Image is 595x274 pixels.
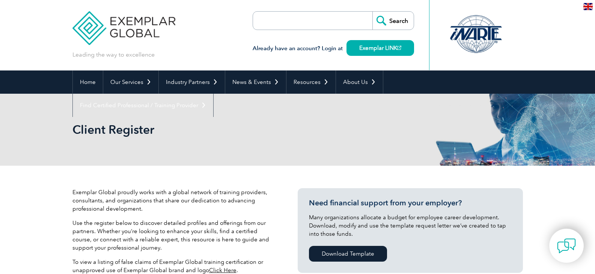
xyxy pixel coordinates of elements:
[253,44,414,53] h3: Already have an account? Login at
[209,267,236,274] a: Click Here
[309,246,387,262] a: Download Template
[225,70,286,94] a: News & Events
[397,46,401,50] img: open_square.png
[557,237,576,255] img: contact-chat.png
[583,3,593,10] img: en
[72,124,388,136] h2: Client Register
[72,219,275,252] p: Use the register below to discover detailed profiles and offerings from our partners. Whether you...
[336,70,383,94] a: About Us
[159,70,225,94] a: Industry Partners
[346,40,414,56] a: Exemplar LINK
[72,188,275,213] p: Exemplar Global proudly works with a global network of training providers, consultants, and organ...
[309,213,512,238] p: Many organizations allocate a budget for employee career development. Download, modify and use th...
[73,94,213,117] a: Find Certified Professional / Training Provider
[103,70,158,94] a: Our Services
[372,12,414,30] input: Search
[286,70,336,94] a: Resources
[309,198,512,208] h3: Need financial support from your employer?
[73,70,103,94] a: Home
[72,51,155,59] p: Leading the way to excellence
